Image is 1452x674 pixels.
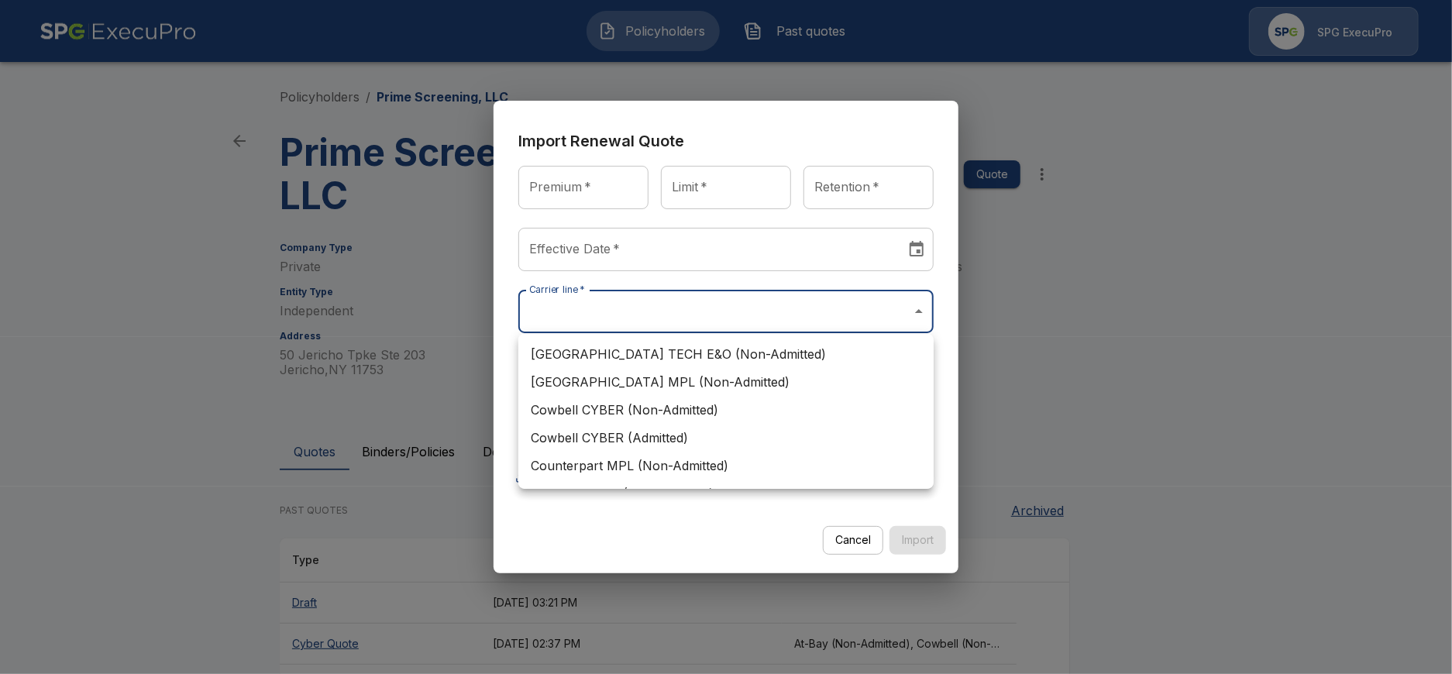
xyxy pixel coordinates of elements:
li: [GEOGRAPHIC_DATA] TECH E&O (Non-Admitted) [518,340,934,368]
li: Corvus CYBER (Non-Admitted) [518,480,934,507]
li: Counterpart MPL (Non-Admitted) [518,452,934,480]
li: Cowbell CYBER (Admitted) [518,424,934,452]
li: Cowbell CYBER (Non-Admitted) [518,396,934,424]
li: [GEOGRAPHIC_DATA] MPL (Non-Admitted) [518,368,934,396]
